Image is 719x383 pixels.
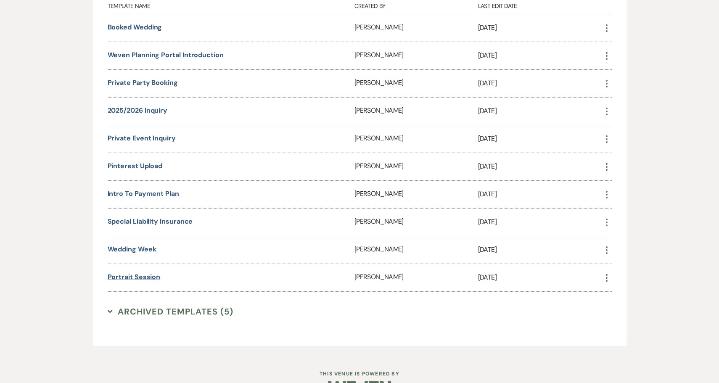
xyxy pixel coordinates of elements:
a: Portrait Session [108,272,161,281]
p: [DATE] [478,272,602,283]
p: [DATE] [478,244,602,255]
a: Weven Planning Portal Introduction [108,50,224,59]
p: [DATE] [478,133,602,144]
p: [DATE] [478,189,602,200]
a: Special Liability Insurance [108,217,193,226]
a: 2025/2026 Inquiry [108,106,168,115]
p: [DATE] [478,161,602,172]
p: [DATE] [478,22,602,33]
a: Private Party Booking [108,78,178,87]
a: Wedding Week [108,245,156,254]
div: [PERSON_NAME] [354,209,478,236]
div: [PERSON_NAME] [354,98,478,125]
a: Private Event Inquiry [108,134,176,143]
p: [DATE] [478,106,602,116]
div: [PERSON_NAME] [354,125,478,153]
p: [DATE] [478,217,602,227]
div: [PERSON_NAME] [354,42,478,69]
div: [PERSON_NAME] [354,236,478,264]
a: Booked Wedding [108,23,162,32]
div: [PERSON_NAME] [354,70,478,97]
a: Intro to Payment Plan [108,189,179,198]
a: Pinterest Upload [108,161,163,170]
p: [DATE] [478,50,602,61]
div: [PERSON_NAME] [354,14,478,42]
div: [PERSON_NAME] [354,264,478,291]
button: Archived Templates (5) [108,305,234,318]
div: [PERSON_NAME] [354,153,478,180]
div: [PERSON_NAME] [354,181,478,208]
p: [DATE] [478,78,602,89]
